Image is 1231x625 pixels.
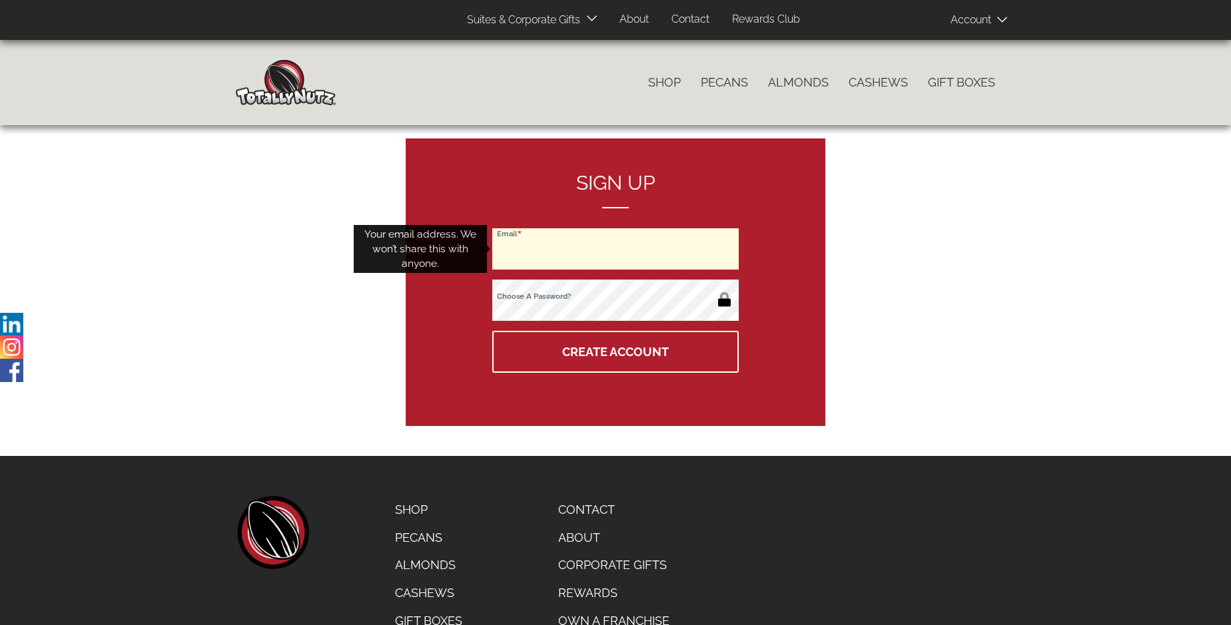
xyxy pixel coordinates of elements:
a: Contact [548,496,679,524]
a: Cashews [839,69,918,97]
div: Your email address. We won’t share this with anyone. [354,225,487,274]
a: Gift Boxes [918,69,1005,97]
a: About [548,524,679,552]
a: Corporate Gifts [548,551,679,579]
input: Email [492,228,739,270]
a: Almonds [385,551,472,579]
a: Shop [385,496,472,524]
a: Contact [661,7,719,33]
button: Create Account [492,331,739,373]
a: home [236,496,309,569]
a: Pecans [691,69,758,97]
img: Home [236,60,336,105]
a: Suites & Corporate Gifts [457,7,584,33]
a: Shop [638,69,691,97]
a: Almonds [758,69,839,97]
a: About [610,7,659,33]
h2: Sign up [492,172,739,208]
a: Rewards Club [722,7,810,33]
a: Pecans [385,524,472,552]
a: Cashews [385,579,472,607]
a: Rewards [548,579,679,607]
